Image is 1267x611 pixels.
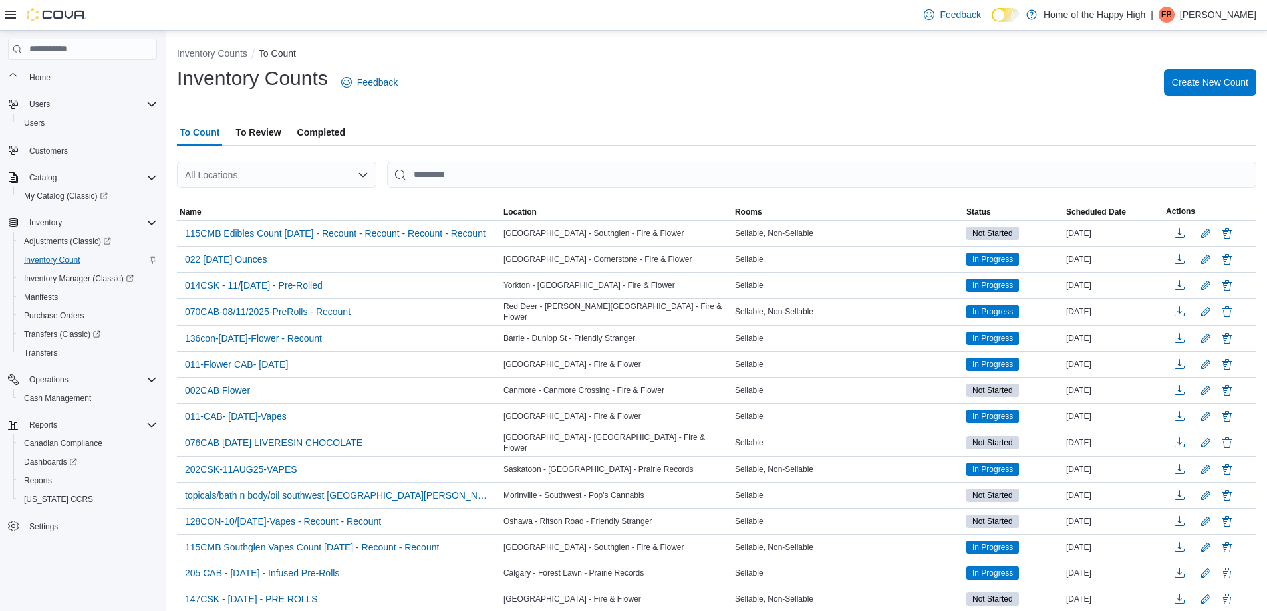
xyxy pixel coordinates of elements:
h1: Inventory Counts [177,65,328,92]
button: Catalog [24,170,62,185]
button: Name [177,204,501,220]
button: Reports [24,417,63,433]
span: Not Started [966,489,1019,502]
span: Saskatoon - [GEOGRAPHIC_DATA] - Prairie Records [503,464,694,475]
span: Calgary - Forest Lawn - Prairie Records [503,568,644,578]
div: [DATE] [1063,565,1163,581]
a: Users [19,115,50,131]
span: Inventory Manager (Classic) [24,273,134,284]
span: Operations [29,374,69,385]
span: Not Started [972,227,1013,239]
button: Inventory [24,215,67,231]
span: In Progress [966,358,1019,371]
a: Customers [24,143,73,159]
button: Delete [1219,356,1235,372]
span: My Catalog (Classic) [24,191,108,201]
span: EB [1161,7,1172,23]
button: 022 [DATE] Ounces [180,249,272,269]
button: Edit count details [1198,406,1214,426]
p: [PERSON_NAME] [1180,7,1256,23]
span: [GEOGRAPHIC_DATA] - Fire & Flower [503,594,641,604]
div: Sellable [732,565,964,581]
span: Cash Management [24,393,91,404]
img: Cova [27,8,86,21]
span: 014CSK - 11/[DATE] - Pre-Rolled [185,279,323,292]
nav: An example of EuiBreadcrumbs [177,47,1256,62]
div: [DATE] [1063,435,1163,451]
button: Delete [1219,225,1235,241]
a: My Catalog (Classic) [13,187,162,205]
input: Dark Mode [992,8,1020,22]
button: To Count [259,48,296,59]
span: Yorkton - [GEOGRAPHIC_DATA] - Fire & Flower [503,280,675,291]
button: Users [24,96,55,112]
span: Feedback [940,8,980,21]
span: Inventory Count [19,252,157,268]
a: Inventory Count [19,252,86,268]
button: Delete [1219,487,1235,503]
span: In Progress [966,410,1019,423]
span: Users [24,96,157,112]
span: 147CSK - [DATE] - PRE ROLLS [185,592,318,606]
span: Catalog [24,170,157,185]
button: Catalog [3,168,162,187]
span: Not Started [966,592,1019,606]
span: Canmore - Canmore Crossing - Fire & Flower [503,385,664,396]
span: Adjustments (Classic) [24,236,111,247]
button: Manifests [13,288,162,306]
div: Sellable [732,251,964,267]
button: 202CSK-11AUG25-VAPES [180,459,303,479]
span: 076CAB [DATE] LIVERESIN CHOCOLATE [185,436,362,449]
button: 128CON-10/[DATE]-Vapes - Recount - Recount [180,511,386,531]
span: Dashboards [24,457,77,467]
a: Dashboards [13,453,162,471]
a: [US_STATE] CCRS [19,491,98,507]
span: In Progress [972,410,1013,422]
span: Cash Management [19,390,157,406]
button: Users [3,95,162,114]
p: | [1151,7,1153,23]
span: In Progress [972,541,1013,553]
button: 115CMB Edibles Count [DATE] - Recount - Recount - Recount - Recount [180,223,491,243]
button: Edit count details [1198,589,1214,609]
span: Users [19,115,157,131]
button: 205 CAB - [DATE] - Infused Pre-Rolls [180,563,345,583]
button: Edit count details [1198,380,1214,400]
span: Canadian Compliance [24,438,102,449]
button: Edit count details [1198,223,1214,243]
span: In Progress [966,305,1019,318]
span: Not Started [966,384,1019,397]
button: Edit count details [1198,328,1214,348]
div: [DATE] [1063,356,1163,372]
span: 002CAB Flower [185,384,250,397]
button: Location [501,204,732,220]
span: Scheduled Date [1066,207,1126,217]
span: To Count [180,119,219,146]
span: Status [966,207,991,217]
button: Home [3,68,162,87]
a: Manifests [19,289,63,305]
span: My Catalog (Classic) [19,188,157,204]
span: Not Started [972,437,1013,449]
button: Edit count details [1198,459,1214,479]
button: 147CSK - [DATE] - PRE ROLLS [180,589,323,609]
button: Delete [1219,513,1235,529]
div: [DATE] [1063,513,1163,529]
button: Inventory Count [13,251,162,269]
button: Delete [1219,277,1235,293]
button: Operations [24,372,74,388]
div: Sellable, Non-Sellable [732,591,964,607]
span: To Review [235,119,281,146]
button: Transfers [13,344,162,362]
span: Home [24,69,157,86]
button: Edit count details [1198,537,1214,557]
button: 076CAB [DATE] LIVERESIN CHOCOLATE [180,433,368,453]
span: Inventory Manager (Classic) [19,271,157,287]
nav: Complex example [8,62,157,570]
span: Completed [297,119,345,146]
button: Settings [3,517,162,536]
button: 002CAB Flower [180,380,255,400]
span: Not Started [972,489,1013,501]
button: Edit count details [1198,563,1214,583]
span: Reports [29,420,57,430]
